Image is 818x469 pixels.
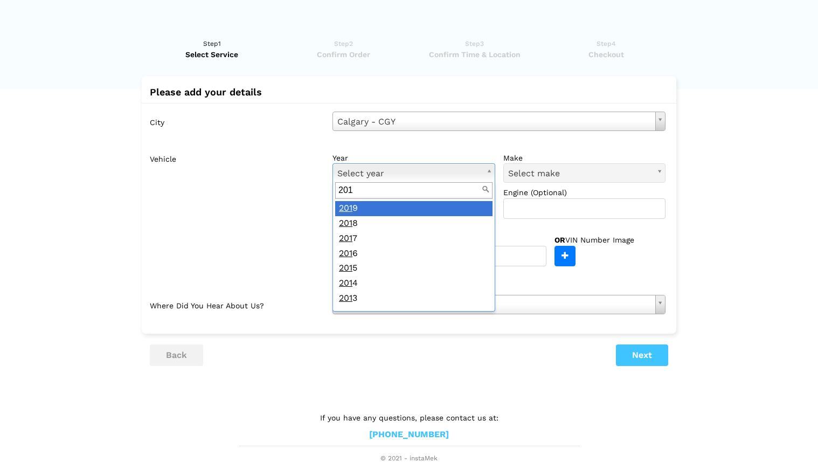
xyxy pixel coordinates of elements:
span: 201 [339,233,352,243]
div: 8 [335,216,493,231]
span: 201 [339,203,352,213]
div: 2 [335,306,493,321]
span: 201 [339,293,352,303]
div: 9 [335,201,493,216]
span: 201 [339,248,352,258]
div: 4 [335,276,493,291]
span: 201 [339,218,352,228]
span: 201 [339,278,352,288]
div: 6 [335,246,493,261]
span: 201 [339,263,352,273]
div: 7 [335,231,493,246]
span: 201 [339,308,352,318]
div: 5 [335,261,493,276]
div: 3 [335,291,493,306]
